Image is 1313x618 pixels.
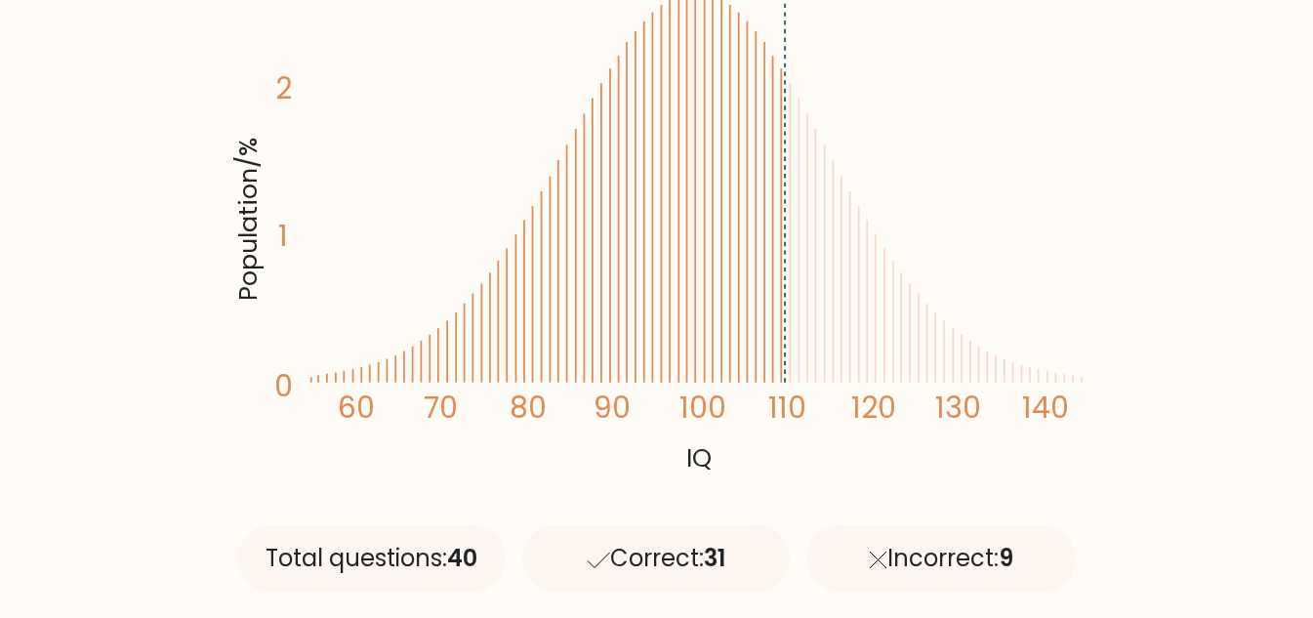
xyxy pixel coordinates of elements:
tspan: 130 [935,388,981,428]
span: 40 [447,542,477,574]
span: 31 [704,542,725,574]
tspan: 70 [424,388,458,428]
tspan: 80 [509,388,546,428]
tspan: IQ [686,440,712,475]
tspan: 0 [274,367,293,407]
tspan: Population/% [230,139,266,302]
div: Incorrect: [806,525,1076,592]
tspan: 120 [851,388,896,428]
tspan: 100 [679,388,726,428]
div: Total questions: [237,525,507,592]
tspan: 110 [768,388,806,428]
div: Correct: [521,525,791,592]
tspan: 1 [278,217,288,257]
tspan: 60 [337,388,374,428]
tspan: 140 [1022,388,1069,428]
tspan: 2 [275,68,292,108]
span: 9 [999,542,1013,574]
tspan: 90 [594,388,631,428]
